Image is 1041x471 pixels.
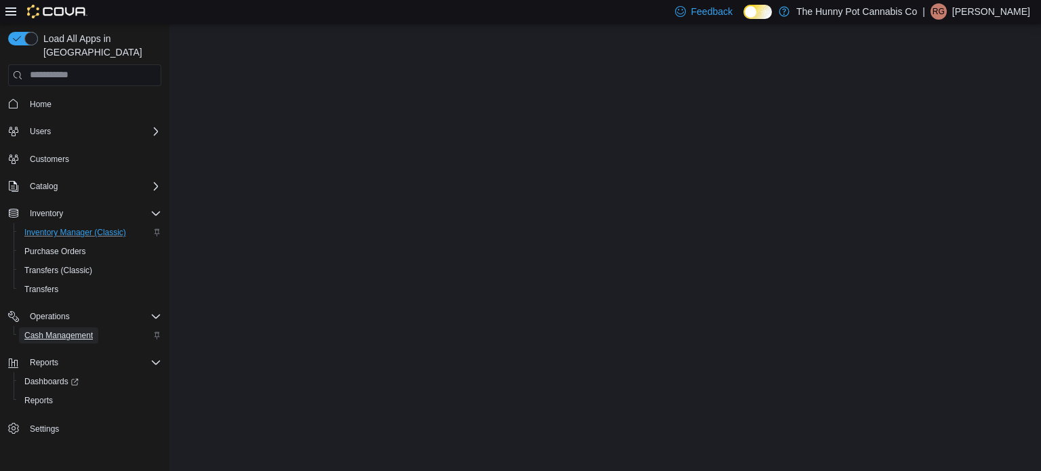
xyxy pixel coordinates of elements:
[19,262,161,279] span: Transfers (Classic)
[24,178,63,194] button: Catalog
[24,150,161,167] span: Customers
[24,308,75,325] button: Operations
[14,223,167,242] button: Inventory Manager (Classic)
[743,5,772,19] input: Dark Mode
[24,284,58,295] span: Transfers
[24,419,161,436] span: Settings
[14,326,167,345] button: Cash Management
[691,5,733,18] span: Feedback
[24,96,57,112] a: Home
[19,327,98,344] a: Cash Management
[24,354,64,371] button: Reports
[30,311,70,322] span: Operations
[743,19,744,20] span: Dark Mode
[24,151,75,167] a: Customers
[19,373,161,390] span: Dashboards
[14,372,167,391] a: Dashboards
[19,224,161,241] span: Inventory Manager (Classic)
[30,424,59,434] span: Settings
[30,99,52,110] span: Home
[24,421,64,437] a: Settings
[24,354,161,371] span: Reports
[19,243,161,260] span: Purchase Orders
[24,308,161,325] span: Operations
[922,3,925,20] p: |
[38,32,161,59] span: Load All Apps in [GEOGRAPHIC_DATA]
[19,392,58,409] a: Reports
[3,94,167,114] button: Home
[3,177,167,196] button: Catalog
[19,243,91,260] a: Purchase Orders
[24,123,56,140] button: Users
[24,96,161,112] span: Home
[24,395,53,406] span: Reports
[19,281,64,298] a: Transfers
[931,3,947,20] div: Ryckolos Griffiths
[24,205,68,222] button: Inventory
[3,149,167,169] button: Customers
[24,205,161,222] span: Inventory
[30,126,51,137] span: Users
[30,181,58,192] span: Catalog
[3,204,167,223] button: Inventory
[933,3,945,20] span: RG
[30,357,58,368] span: Reports
[19,262,98,279] a: Transfers (Classic)
[30,208,63,219] span: Inventory
[19,281,161,298] span: Transfers
[30,154,69,165] span: Customers
[796,3,917,20] p: The Hunny Pot Cannabis Co
[3,122,167,141] button: Users
[24,265,92,276] span: Transfers (Classic)
[24,246,86,257] span: Purchase Orders
[24,330,93,341] span: Cash Management
[3,353,167,372] button: Reports
[24,178,161,194] span: Catalog
[3,418,167,438] button: Settings
[952,3,1030,20] p: [PERSON_NAME]
[24,376,79,387] span: Dashboards
[24,123,161,140] span: Users
[14,261,167,280] button: Transfers (Classic)
[14,242,167,261] button: Purchase Orders
[19,392,161,409] span: Reports
[19,373,84,390] a: Dashboards
[27,5,87,18] img: Cova
[14,391,167,410] button: Reports
[14,280,167,299] button: Transfers
[3,307,167,326] button: Operations
[24,227,126,238] span: Inventory Manager (Classic)
[19,327,161,344] span: Cash Management
[19,224,131,241] a: Inventory Manager (Classic)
